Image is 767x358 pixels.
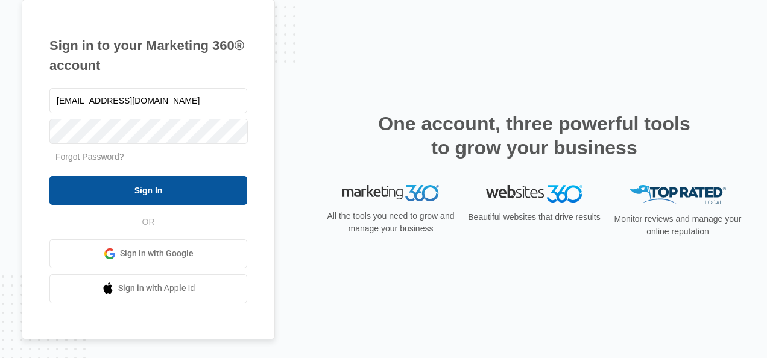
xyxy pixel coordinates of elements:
img: Marketing 360 [342,185,439,202]
input: Sign In [49,176,247,205]
h2: One account, three powerful tools to grow your business [374,111,694,160]
span: OR [134,216,163,228]
h1: Sign in to your Marketing 360® account [49,36,247,75]
p: Monitor reviews and manage your online reputation [610,213,745,238]
a: Forgot Password? [55,152,124,162]
a: Sign in with Google [49,239,247,268]
p: Beautiful websites that drive results [467,211,602,224]
img: Top Rated Local [630,185,726,205]
span: Sign in with Google [120,247,194,260]
img: Websites 360 [486,185,582,203]
a: Sign in with Apple Id [49,274,247,303]
p: All the tools you need to grow and manage your business [323,210,458,235]
span: Sign in with Apple Id [118,282,195,295]
input: Email [49,88,247,113]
